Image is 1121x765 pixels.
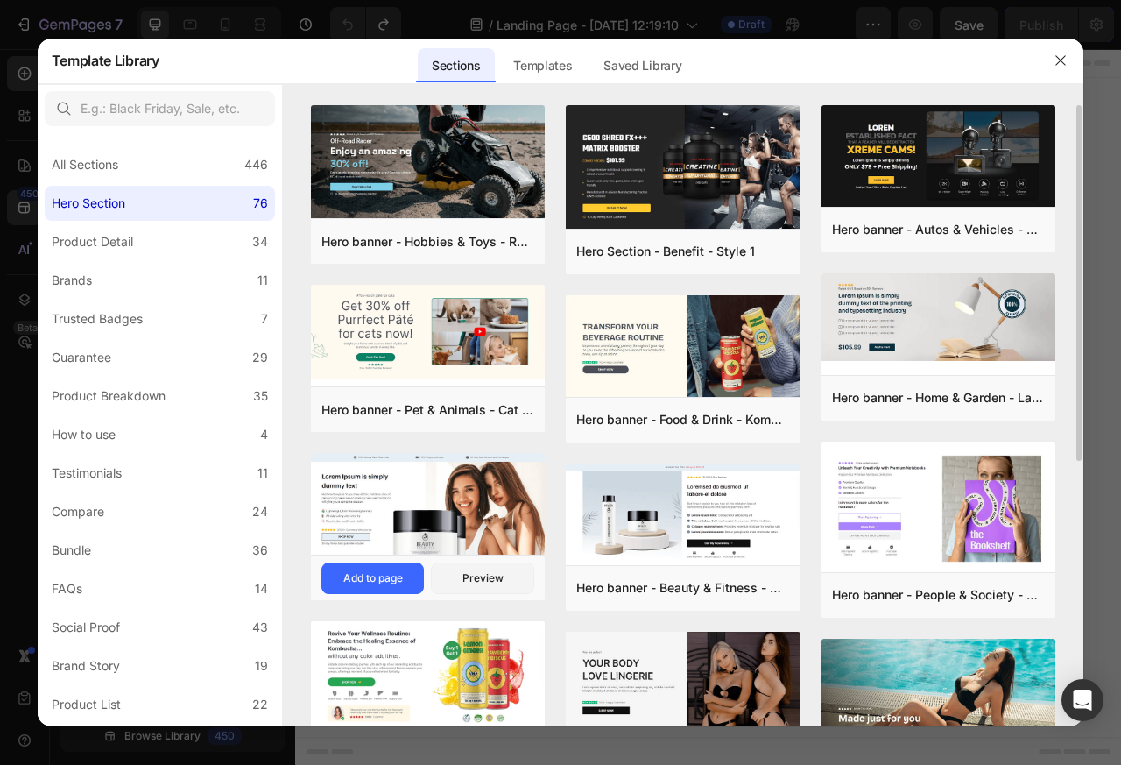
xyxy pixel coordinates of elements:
[321,231,535,252] div: Hero banner - Hobbies & Toys - RC Car - Style 40
[260,424,268,445] div: 4
[499,48,586,83] div: Templates
[566,105,800,232] img: hr1.png
[462,570,504,586] div: Preview
[255,578,268,599] div: 14
[52,463,122,484] div: Testimonials
[253,386,268,407] div: 35
[832,387,1046,408] div: Hero banner - Home & Garden - Lamp - Style 47
[566,632,800,732] img: hr50.png
[311,453,546,554] img: hr21.png
[408,594,644,608] div: Start with Generating from URL or image
[45,91,275,126] input: E.g.: Black Friday, Sale, etc.
[252,694,268,715] div: 22
[566,295,800,400] img: hr33.png
[52,308,143,329] div: Trusted Badges
[821,105,1056,207] img: hr17.png
[576,409,790,430] div: Hero banner - Food & Drink - Kombucha - Style 33
[821,273,1056,362] img: hr47.png
[576,577,790,599] div: Hero banner - Beauty & Fitness - Cosmetic - Style 20
[52,270,92,291] div: Brands
[1061,679,1103,721] div: Open Intercom Messenger
[832,584,1046,606] div: Hero banner - People & Society - Notebook - Style 38
[529,496,652,531] button: Add elements
[419,461,631,482] div: Start with Sections from sidebar
[52,617,120,638] div: Social Proof
[255,655,268,676] div: 19
[257,270,268,291] div: 11
[821,639,1056,756] img: hr49.png
[52,231,133,252] div: Product Detail
[343,570,403,586] div: Add to page
[311,621,546,729] img: hr34.png
[52,38,159,83] h2: Template Library
[52,540,91,561] div: Bundle
[52,578,82,599] div: FAQs
[252,347,268,368] div: 29
[311,285,546,378] img: hr43.png
[832,219,1046,240] div: Hero banner - Autos & Vehicles - Dash Cam - Style 17
[52,154,118,175] div: All Sections
[821,442,1056,576] img: hr38.png
[576,241,755,262] div: Hero Section - Benefit - Style 1
[418,48,494,83] div: Sections
[52,347,111,368] div: Guarantee
[52,694,121,715] div: Product List
[321,563,425,594] button: Add to page
[52,424,116,445] div: How to use
[252,540,268,561] div: 36
[398,496,518,531] button: Add sections
[253,193,268,214] div: 76
[311,105,546,223] img: hr40.png
[52,193,125,214] div: Hero Section
[52,501,104,522] div: Compare
[257,463,268,484] div: 11
[52,655,120,676] div: Brand Story
[566,464,800,564] img: hr20.png
[431,563,534,594] button: Preview
[589,48,695,83] div: Saved Library
[252,501,268,522] div: 24
[252,617,268,638] div: 43
[52,386,166,407] div: Product Breakdown
[321,400,535,421] div: Hero banner - Pet & Animals - Cat Food - Style 43
[252,231,268,252] div: 34
[261,308,268,329] div: 7
[244,154,268,175] div: 446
